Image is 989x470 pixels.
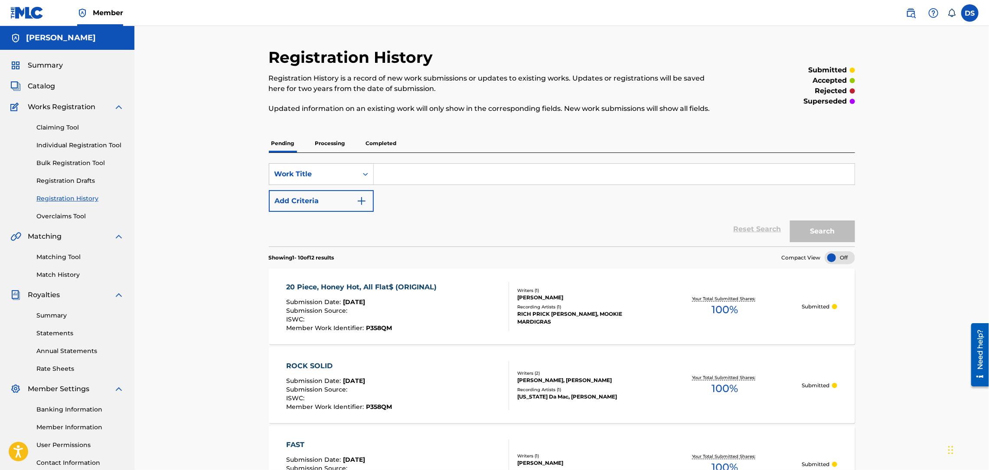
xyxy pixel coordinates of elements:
p: accepted [813,75,847,86]
span: Catalog [28,81,55,91]
a: Overclaims Tool [36,212,124,221]
img: 9d2ae6d4665cec9f34b9.svg [356,196,367,206]
span: Submission Date : [286,298,343,306]
a: CatalogCatalog [10,81,55,91]
img: expand [114,102,124,112]
div: FAST [286,440,392,450]
img: Catalog [10,81,21,91]
img: Top Rightsholder [77,8,88,18]
p: superseded [804,96,847,107]
span: [DATE] [343,377,365,385]
p: Your Total Submitted Shares: [692,453,758,460]
span: ISWC : [286,315,307,323]
a: Individual Registration Tool [36,141,124,150]
h2: Registration History [269,48,437,67]
div: Work Title [274,169,353,179]
a: SummarySummary [10,60,63,71]
span: Submission Source : [286,386,349,393]
img: expand [114,384,124,394]
a: Match History [36,270,124,279]
a: Rate Sheets [36,364,124,373]
form: Search Form [269,163,855,246]
a: Claiming Tool [36,123,124,132]
span: 100 % [712,381,738,396]
a: Statements [36,329,124,338]
p: Your Total Submitted Shares: [692,374,758,381]
img: help [928,8,939,18]
span: Member Work Identifier : [286,324,366,332]
img: search [906,8,916,18]
span: Works Registration [28,102,95,112]
p: Submitted [802,460,829,468]
p: Submitted [802,303,829,311]
button: Add Criteria [269,190,374,212]
span: Matching [28,231,62,242]
a: ROCK SOLIDSubmission Date:[DATE]Submission Source:ISWC:Member Work Identifier:P358QMWriters (2)[P... [269,347,855,423]
div: Writers ( 1 ) [517,453,648,459]
img: expand [114,231,124,242]
span: Member [93,8,123,18]
a: Annual Statements [36,347,124,356]
a: Contact Information [36,458,124,467]
div: Help [925,4,942,22]
img: expand [114,290,124,300]
span: Member Settings [28,384,89,394]
div: [PERSON_NAME] [517,294,648,301]
a: User Permissions [36,441,124,450]
img: Works Registration [10,102,22,112]
span: [DATE] [343,298,365,306]
span: Summary [28,60,63,71]
div: Writers ( 2 ) [517,370,648,376]
a: Summary [36,311,124,320]
span: 100 % [712,302,738,318]
div: [PERSON_NAME] [517,459,648,467]
span: P358QM [366,324,392,332]
span: Royalties [28,290,60,300]
img: MLC Logo [10,6,44,19]
a: Registration History [36,194,124,203]
span: P358QM [366,403,392,411]
div: [PERSON_NAME], [PERSON_NAME] [517,376,648,384]
p: Processing [313,134,348,152]
span: ISWC : [286,394,307,402]
div: Recording Artists ( 1 ) [517,304,648,310]
span: Submission Source : [286,307,349,314]
div: RICH PRICK [PERSON_NAME], MOOKIE MARDIGRAS [517,310,648,326]
div: Drag [948,437,953,463]
p: Completed [363,134,399,152]
a: Banking Information [36,405,124,414]
p: rejected [815,86,847,96]
div: Writers ( 1 ) [517,287,648,294]
a: Member Information [36,423,124,432]
a: Registration Drafts [36,176,124,185]
p: Registration History is a record of new work submissions or updates to existing works. Updates or... [269,73,720,94]
p: submitted [809,65,847,75]
div: User Menu [961,4,979,22]
img: Matching [10,231,21,242]
img: Summary [10,60,21,71]
span: [DATE] [343,456,365,464]
iframe: Resource Center [965,320,989,390]
a: Public Search [902,4,920,22]
p: Updated information on an existing work will only show in the corresponding fields. New work subm... [269,104,720,114]
p: Pending [269,134,297,152]
span: Compact View [782,254,821,262]
img: Royalties [10,290,21,300]
span: Submission Date : [286,456,343,464]
div: [US_STATE] Da Mac, [PERSON_NAME] [517,393,648,401]
div: Recording Artists ( 1 ) [517,386,648,393]
p: Your Total Submitted Shares: [692,295,758,302]
h5: David A. Smith [26,33,96,43]
div: Notifications [947,9,956,17]
p: Showing 1 - 10 of 12 results [269,254,334,262]
div: Chat Widget [946,428,989,470]
a: Bulk Registration Tool [36,159,124,168]
span: Member Work Identifier : [286,403,366,411]
div: 20 Piece, Honey Hot, All Flat$ (ORIGINAL) [286,282,441,292]
div: ROCK SOLID [286,361,392,371]
img: Member Settings [10,384,21,394]
a: 20 Piece, Honey Hot, All Flat$ (ORIGINAL)Submission Date:[DATE]Submission Source:ISWC:Member Work... [269,269,855,344]
a: Matching Tool [36,253,124,262]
